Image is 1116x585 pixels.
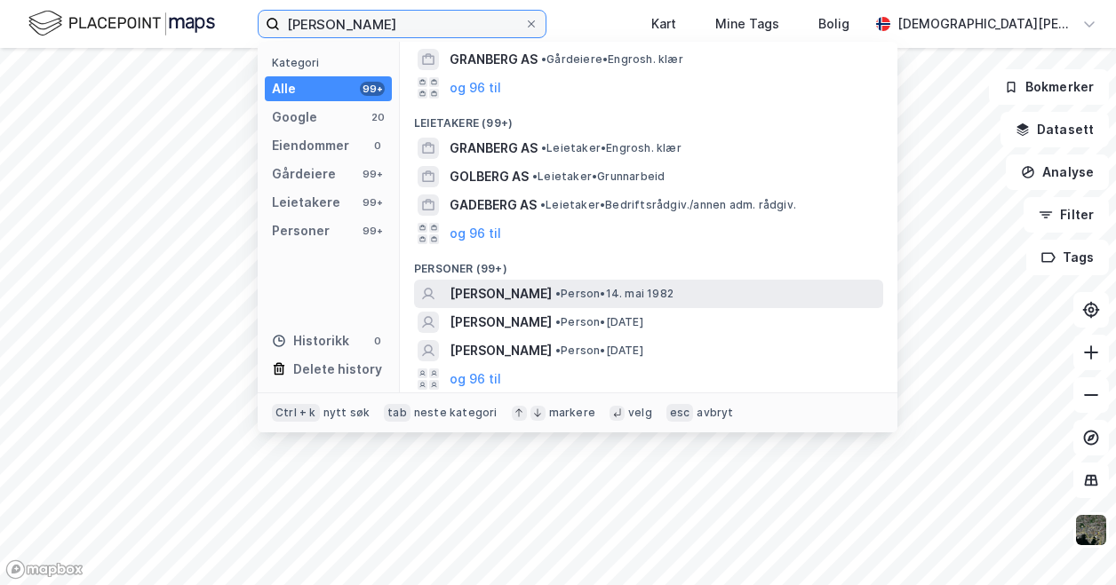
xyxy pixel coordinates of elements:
[384,404,411,422] div: tab
[371,110,385,124] div: 20
[371,138,385,153] div: 0
[450,166,529,187] span: GOLBERG AS
[272,163,336,185] div: Gårdeiere
[360,195,385,209] div: 99+
[280,11,524,37] input: Søk på adresse, matrikkel, gårdeiere, leietakere eller personer
[628,406,652,420] div: velg
[450,77,501,99] button: og 96 til
[697,406,733,420] div: avbryt
[360,82,385,96] div: 99+
[541,141,546,154] span: •
[272,56,392,69] div: Kategori
[541,52,546,66] span: •
[1006,154,1109,190] button: Analyse
[360,167,385,181] div: 99+
[450,340,552,361] span: [PERSON_NAME]
[450,194,537,216] span: GADEBERG AS
[651,13,676,35] div: Kart
[400,248,897,280] div: Personer (99+)
[360,224,385,238] div: 99+
[272,220,330,241] div: Personer
[555,344,561,357] span: •
[400,102,897,134] div: Leietakere (99+)
[715,13,779,35] div: Mine Tags
[272,107,317,128] div: Google
[5,559,84,580] a: Mapbox homepage
[1026,240,1109,275] button: Tags
[532,170,665,184] span: Leietaker • Grunnarbeid
[540,198,546,211] span: •
[371,334,385,348] div: 0
[450,312,552,333] span: [PERSON_NAME]
[450,368,501,390] button: og 96 til
[450,138,538,159] span: GRANBERG AS
[555,287,561,300] span: •
[450,283,552,304] span: [PERSON_NAME]
[541,52,683,67] span: Gårdeiere • Engrosh. klær
[532,170,538,183] span: •
[818,13,849,35] div: Bolig
[555,315,561,328] span: •
[272,192,340,213] div: Leietakere
[666,404,694,422] div: esc
[323,406,371,420] div: nytt søk
[28,8,215,39] img: logo.f888ab2527a4732fd821a326f86c7f29.svg
[540,198,796,212] span: Leietaker • Bedriftsrådgiv./annen adm. rådgiv.
[272,330,349,352] div: Historikk
[989,69,1109,105] button: Bokmerker
[555,315,643,329] span: Person • [DATE]
[293,359,382,380] div: Delete history
[414,406,498,420] div: neste kategori
[1024,197,1109,233] button: Filter
[1000,112,1109,147] button: Datasett
[272,135,349,156] div: Eiendommer
[450,49,538,70] span: GRANBERG AS
[1027,500,1116,585] iframe: Chat Widget
[272,404,320,422] div: Ctrl + k
[549,406,595,420] div: markere
[555,344,643,358] span: Person • [DATE]
[555,287,674,301] span: Person • 14. mai 1982
[541,141,682,155] span: Leietaker • Engrosh. klær
[450,223,501,244] button: og 96 til
[272,78,296,99] div: Alle
[897,13,1075,35] div: [DEMOGRAPHIC_DATA][PERSON_NAME]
